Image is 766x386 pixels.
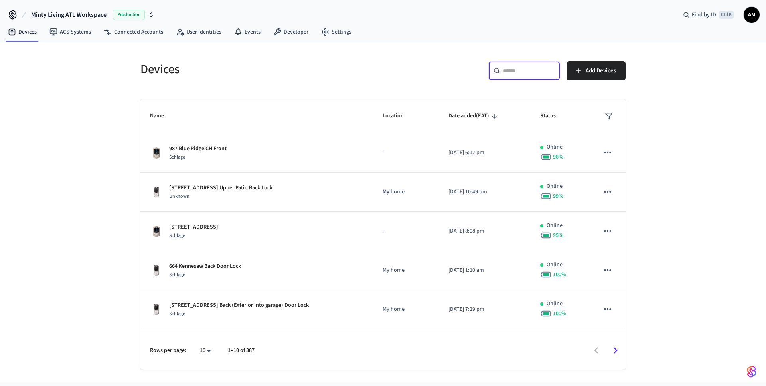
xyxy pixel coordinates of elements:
h5: Devices [140,61,378,78]
span: Schlage [169,232,185,239]
span: Status [540,110,566,122]
span: Schlage [169,310,185,317]
a: Settings [315,25,358,39]
span: 98 % [553,153,563,161]
p: [DATE] 7:29 pm [448,305,521,314]
p: Online [547,182,563,191]
span: Find by ID [692,11,716,19]
span: 100 % [553,310,566,318]
a: Events [228,25,267,39]
img: Schlage Sense Smart Deadbolt with Camelot Trim, Front [150,225,163,238]
span: Production [113,10,145,20]
p: 987 Blue Ridge CH Front [169,145,227,153]
p: My home [383,266,430,275]
img: Yale Assure Touchscreen Wifi Smart Lock, Satin Nickel, Front [150,186,163,199]
p: [DATE] 8:08 pm [448,227,521,235]
span: Unknown [169,193,190,200]
p: 1–10 of 387 [228,346,255,355]
p: [STREET_ADDRESS] Upper Patio Back Lock [169,184,272,192]
p: Rows per page: [150,346,186,355]
span: 99 % [553,192,563,200]
img: SeamLogoGradient.69752ec5.svg [747,365,756,378]
span: Schlage [169,154,185,161]
p: - [383,149,430,157]
a: ACS Systems [43,25,97,39]
img: Yale Assure Touchscreen Wifi Smart Lock, Satin Nickel, Front [150,264,163,277]
p: Online [547,261,563,269]
p: [STREET_ADDRESS] Back (Exterior into garage) Door Lock [169,301,309,310]
button: Go to next page [606,341,625,360]
button: AM [744,7,760,23]
p: [DATE] 1:10 am [448,266,521,275]
button: Add Devices [567,61,626,80]
div: Find by IDCtrl K [677,8,740,22]
a: Developer [267,25,315,39]
p: Online [547,143,563,151]
span: Location [383,110,414,122]
div: 10 [196,345,215,356]
span: Ctrl K [719,11,734,19]
p: 664 Kennesaw Back Door Lock [169,262,241,271]
span: 100 % [553,271,566,279]
p: Online [547,300,563,308]
p: [DATE] 10:49 pm [448,188,521,196]
a: User Identities [170,25,228,39]
img: Yale Assure Touchscreen Wifi Smart Lock, Satin Nickel, Front [150,303,163,316]
span: Schlage [169,271,185,278]
a: Devices [2,25,43,39]
p: - [383,227,430,235]
span: AM [744,8,759,22]
p: My home [383,188,430,196]
p: [STREET_ADDRESS] [169,223,218,231]
img: Schlage Sense Smart Deadbolt with Camelot Trim, Front [150,147,163,159]
span: Minty Living ATL Workspace [31,10,107,20]
span: 95 % [553,231,563,239]
span: Name [150,110,174,122]
p: My home [383,305,430,314]
p: Online [547,221,563,230]
span: Add Devices [586,66,616,76]
span: Date added(EAT) [448,110,499,122]
p: [DATE] 6:17 pm [448,149,521,157]
a: Connected Accounts [97,25,170,39]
